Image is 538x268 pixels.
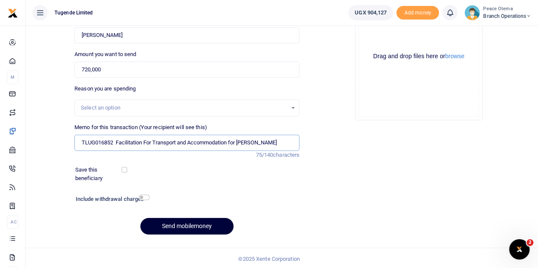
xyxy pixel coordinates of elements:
span: 2 [527,239,533,246]
iframe: Intercom live chat [509,239,529,260]
div: Select an option [81,104,287,112]
h6: Include withdrawal charges [76,196,146,203]
a: UGX 904,127 [348,5,393,20]
li: Wallet ballance [345,5,396,20]
span: Branch Operations [483,12,531,20]
input: Loading name... [74,27,299,43]
small: Peace Otema [483,6,531,13]
input: Enter extra information [74,135,299,151]
span: Add money [396,6,439,20]
li: Ac [7,215,18,229]
span: characters [273,152,299,158]
label: Save this beneficiary [75,166,123,182]
a: profile-user Peace Otema Branch Operations [464,5,531,20]
label: Reason you are spending [74,85,136,93]
span: UGX 904,127 [355,8,387,17]
label: Memo for this transaction (Your recipient will see this) [74,123,207,132]
img: profile-user [464,5,480,20]
button: Send mobilemoney [140,218,233,234]
button: browse [445,53,464,59]
span: Tugende Limited [51,9,97,17]
a: Add money [396,9,439,15]
input: UGX [74,62,299,78]
li: M [7,70,18,84]
a: logo-small logo-large logo-large [8,9,18,16]
div: Drag and drop files here or [359,52,479,60]
span: 75/140 [256,152,273,158]
img: logo-small [8,8,18,18]
label: Amount you want to send [74,50,136,59]
li: Toup your wallet [396,6,439,20]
